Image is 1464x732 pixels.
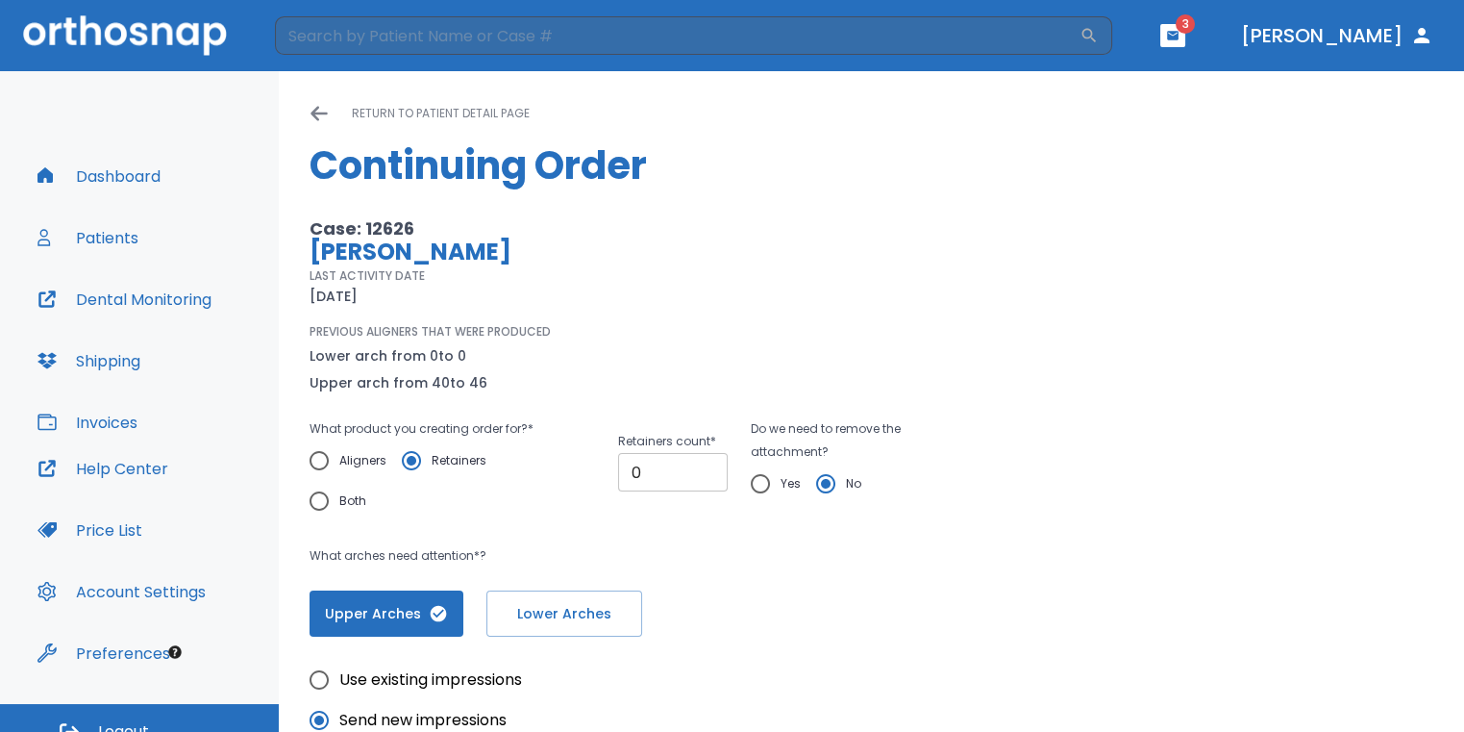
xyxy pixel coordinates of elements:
[310,323,551,341] p: PREVIOUS ALIGNERS THAT WERE PRODUCED
[310,285,358,308] p: [DATE]
[310,371,487,394] p: Upper arch from 40 to 46
[339,709,507,732] span: Send new impressions
[310,591,463,637] button: Upper Arches
[310,137,1433,194] h1: Continuing Order
[26,507,154,553] button: Price List
[339,449,386,472] span: Aligners
[1176,14,1195,34] span: 3
[507,604,622,624] span: Lower Arches
[310,240,965,264] p: [PERSON_NAME]
[329,604,444,624] span: Upper Arches
[310,217,965,240] p: Case: 12626
[26,445,180,492] button: Help Center
[751,417,965,464] p: Do we need to remove the attachment?
[1233,18,1441,53] button: [PERSON_NAME]
[26,338,152,384] button: Shipping
[310,417,557,441] p: What product you creating order for? *
[23,15,227,55] img: Orthosnap
[26,568,217,615] button: Account Settings
[846,472,861,495] span: No
[432,449,486,472] span: Retainers
[486,591,642,637] button: Lower Arches
[339,490,366,513] span: Both
[166,644,184,661] div: Tooltip anchor
[26,215,150,261] button: Patients
[310,344,487,367] p: Lower arch from 0 to 0
[339,669,522,692] span: Use existing impressions
[310,267,425,285] p: LAST ACTIVITY DATE
[352,102,530,125] p: return to patient detail page
[26,399,149,445] button: Invoices
[26,630,182,676] button: Preferences
[618,430,728,453] p: Retainers count *
[781,472,801,495] span: Yes
[310,544,965,568] p: What arches need attention*?
[26,276,223,322] button: Dental Monitoring
[275,16,1079,55] input: Search by Patient Name or Case #
[26,153,172,199] button: Dashboard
